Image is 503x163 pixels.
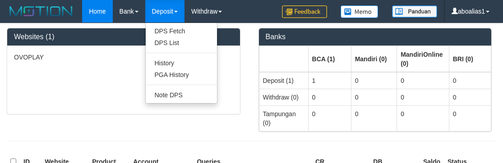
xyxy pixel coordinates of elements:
[392,5,437,18] img: panduan.png
[449,105,491,131] td: 0
[146,89,217,101] a: Note DPS
[397,72,449,89] td: 0
[146,69,217,81] a: PGA History
[266,33,485,41] h3: Banks
[449,89,491,105] td: 0
[259,105,308,131] td: Tampungan (0)
[308,105,351,131] td: 0
[146,57,217,69] a: History
[7,5,75,18] img: MOTION_logo.png
[341,5,378,18] img: Button%20Memo.svg
[397,89,449,105] td: 0
[308,89,351,105] td: 0
[146,37,217,49] a: DPS List
[259,72,308,89] td: Deposit (1)
[449,46,491,72] th: Group: activate to sort column ascending
[14,33,233,41] h3: Websites (1)
[397,46,449,72] th: Group: activate to sort column ascending
[351,105,397,131] td: 0
[449,72,491,89] td: 0
[397,105,449,131] td: 0
[282,5,327,18] img: Feedback.jpg
[351,46,397,72] th: Group: activate to sort column ascending
[351,72,397,89] td: 0
[146,25,217,37] a: DPS Fetch
[259,46,308,72] th: Group: activate to sort column ascending
[308,72,351,89] td: 1
[14,53,233,62] p: OVOPLAY
[308,46,351,72] th: Group: activate to sort column ascending
[351,89,397,105] td: 0
[259,89,308,105] td: Withdraw (0)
